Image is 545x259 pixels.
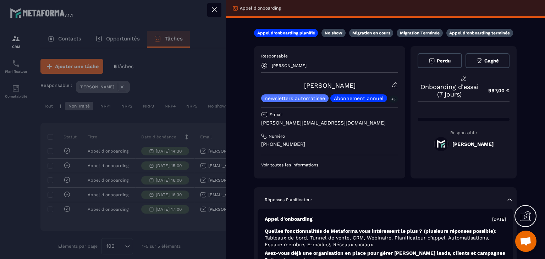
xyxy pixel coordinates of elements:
p: Appel d'onboarding [240,5,281,11]
button: Gagné [466,53,510,68]
p: Réponses Planificateur [265,197,312,203]
p: +3 [389,95,398,103]
a: [PERSON_NAME] [304,82,356,89]
p: Voir toutes les informations [261,162,398,168]
div: Ouvrir le chat [515,231,536,252]
p: [PHONE_NUMBER] [261,141,398,148]
span: Perdu [437,58,451,64]
span: Gagné [484,58,499,64]
p: newsletters automatisée [265,96,325,101]
p: Appel d'onboarding [265,216,313,222]
p: E-mail [269,112,283,117]
button: Perdu [418,53,462,68]
p: No show [325,30,342,36]
p: Migration Terminée [400,30,440,36]
p: [PERSON_NAME][EMAIL_ADDRESS][DOMAIN_NAME] [261,120,398,126]
p: 997,00 € [481,84,510,98]
p: Quelles fonctionnalités de Metaforma vous intéressent le plus ? (plusieurs réponses possible) [265,228,506,248]
p: Appel d’onboarding planifié [257,30,315,36]
p: Onboarding d'essai (7 jours) [418,83,481,98]
p: Appel d’onboarding terminée [449,30,510,36]
p: [PERSON_NAME] [272,63,307,68]
h5: [PERSON_NAME] [452,141,494,147]
p: Migration en cours [352,30,390,36]
span: : Tableaux de bord, Tunnel de vente, CRM, Webinaire, Planificateur d'appel, Automatisations, Espa... [265,228,496,247]
p: Abonnement annuel [334,96,384,101]
p: [DATE] [492,216,506,222]
p: Responsable [261,53,398,59]
p: Responsable [418,130,510,135]
p: Numéro [269,133,285,139]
